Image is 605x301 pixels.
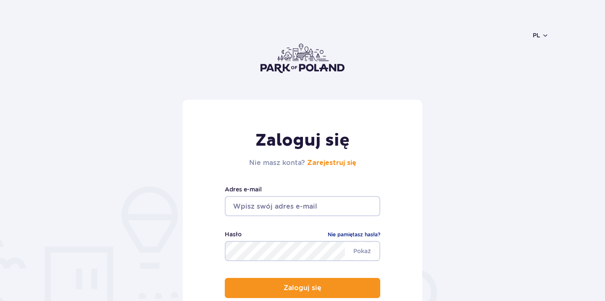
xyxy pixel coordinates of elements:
[260,44,345,73] img: Park of Poland logo
[249,158,356,168] h2: Nie masz konta?
[533,31,549,39] button: pl
[249,130,356,151] h1: Zaloguj się
[225,230,242,239] label: Hasło
[225,278,380,298] button: Zaloguj się
[328,230,380,239] a: Nie pamiętasz hasła?
[225,185,380,194] label: Adres e-mail
[345,242,379,260] span: Pokaż
[307,160,356,166] a: Zarejestruj się
[225,196,380,216] input: Wpisz swój adres e-mail
[284,284,321,292] p: Zaloguj się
